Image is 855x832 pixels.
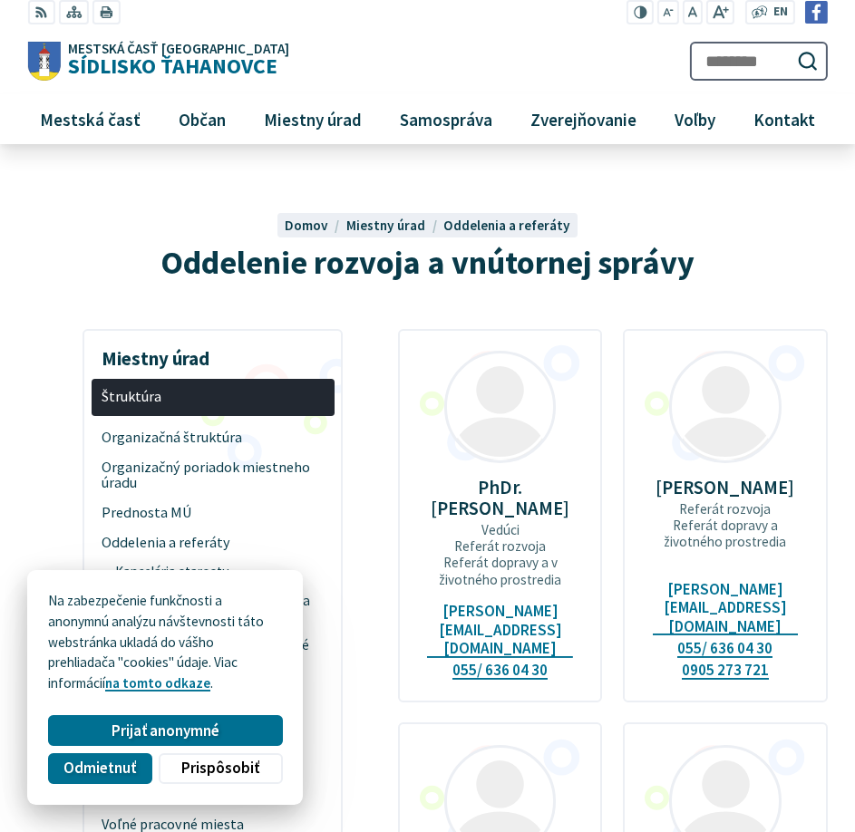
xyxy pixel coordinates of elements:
[33,94,147,143] span: Mestská časť
[452,661,548,680] a: 055/ 636 04 30
[805,1,828,24] img: Prejsť na Facebook stránku
[27,42,61,82] img: Prejsť na domovskú stránku
[663,94,728,143] a: Voľby
[443,217,570,234] a: Oddelenia a referáty
[102,452,324,498] span: Organizačný poriadok miestneho úradu
[27,94,152,143] a: Mestská časť
[427,602,573,658] a: [PERSON_NAME][EMAIL_ADDRESS][DOMAIN_NAME]
[346,217,443,234] a: Miestny úrad
[61,42,289,77] span: Sídlisko Ťahanovce
[285,217,346,234] a: Domov
[653,501,799,551] p: Referát rozvoja Referát dopravy a životného prostredia
[252,94,374,143] a: Miestny úrad
[393,94,499,143] span: Samospráva
[63,759,136,778] span: Odmietnuť
[92,498,335,528] a: Prednosta MÚ
[668,94,723,143] span: Voľby
[92,379,335,416] a: Štruktúra
[519,94,649,143] a: Zverejňovanie
[653,580,799,636] a: [PERSON_NAME][EMAIL_ADDRESS][DOMAIN_NAME]
[27,42,289,82] a: Logo Sídlisko Ťahanovce, prejsť na domovskú stránku.
[171,94,232,143] span: Občan
[48,591,282,694] p: Na zabezpečenie funkčnosti a anonymnú analýzu návštevnosti táto webstránka ukladá do vášho prehli...
[102,528,324,558] span: Oddelenia a referáty
[682,661,769,680] a: 0905 273 721
[768,3,792,22] a: EN
[653,477,799,498] p: [PERSON_NAME]
[112,721,219,740] span: Prijať anonymné
[105,674,210,692] a: na tomto odkaze
[48,753,151,784] button: Odmietnuť
[105,558,335,587] a: Kancelária starostu
[523,94,643,143] span: Zverejňovanie
[166,94,238,143] a: Občan
[68,42,289,55] span: Mestská časť [GEOGRAPHIC_DATA]
[159,753,282,784] button: Prispôsobiť
[92,422,335,452] a: Organizačná štruktúra
[102,422,324,452] span: Organizačná štruktúra
[346,217,425,234] span: Miestny úrad
[102,382,324,412] span: Štruktúra
[677,639,772,658] a: 055/ 636 04 30
[160,241,695,283] span: Oddelenie rozvoja a vnútornej správy
[742,94,828,143] a: Kontakt
[115,558,324,587] span: Kancelária starostu
[181,759,259,778] span: Prispôsobiť
[102,498,324,528] span: Prednosta MÚ
[92,334,335,372] h3: Miestny úrad
[773,3,788,22] span: EN
[747,94,822,143] span: Kontakt
[48,715,282,746] button: Prijať anonymné
[427,477,573,518] p: PhDr. [PERSON_NAME]
[92,528,335,558] a: Oddelenia a referáty
[285,217,328,234] span: Domov
[427,522,573,588] p: Vedúci Referát rozvoja Referát dopravy a v životného prostredia
[92,452,335,498] a: Organizačný poriadok miestneho úradu
[388,94,505,143] a: Samospráva
[257,94,368,143] span: Miestny úrad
